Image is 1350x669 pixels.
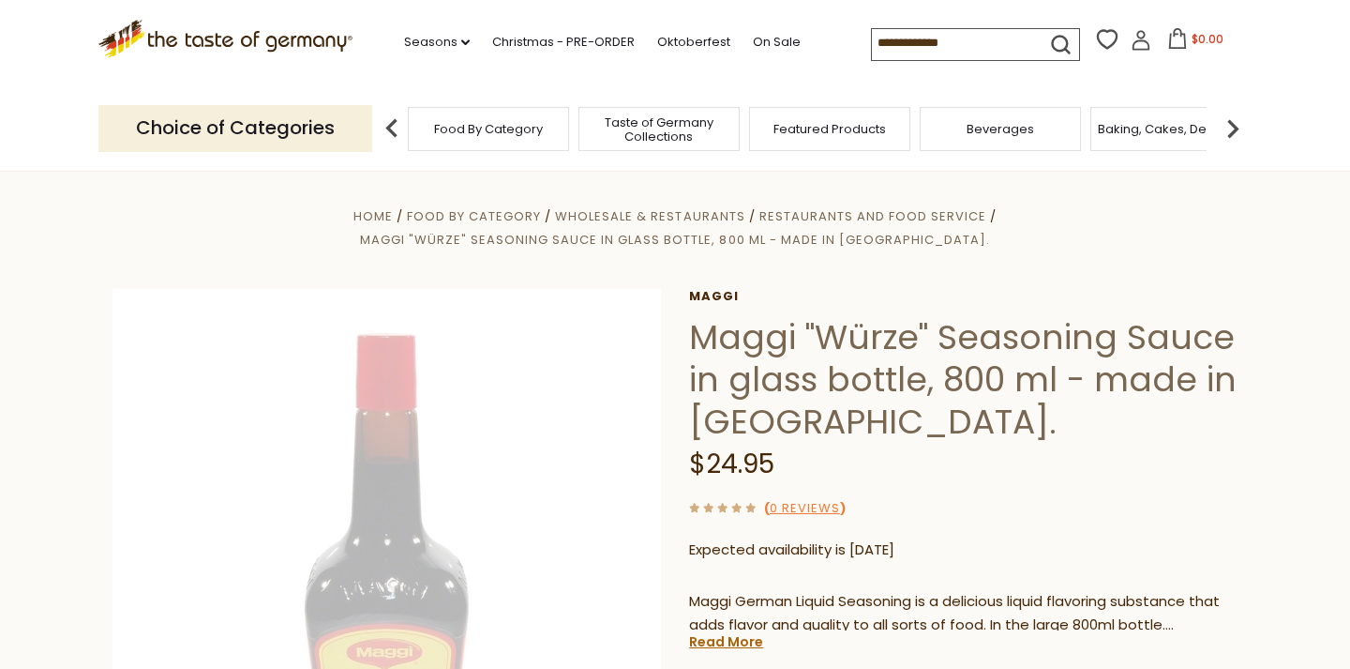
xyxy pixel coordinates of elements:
a: Read More [689,632,763,651]
a: Seasons [404,32,470,53]
a: Maggi "Würze" Seasoning Sauce in glass bottle, 800 ml - made in [GEOGRAPHIC_DATA]. [360,231,989,249]
p: Choice of Categories [98,105,372,151]
span: $24.95 [689,446,774,482]
a: Maggi [689,289,1237,304]
a: On Sale [753,32,801,53]
a: 0 Reviews [770,499,840,519]
img: previous arrow [373,110,411,147]
a: Wholesale & Restaurants [555,207,744,225]
a: Beverages [967,122,1034,136]
a: Food By Category [434,122,543,136]
a: Baking, Cakes, Desserts [1098,122,1243,136]
a: Oktoberfest [657,32,730,53]
a: Taste of Germany Collections [584,115,734,144]
span: ( ) [764,499,846,517]
a: Food By Category [407,207,541,225]
a: Home [353,207,393,225]
p: Expected availability is [DATE] [689,539,1237,562]
p: Maggi German Liquid Seasoning is a delicious liquid flavoring substance that adds flavor and qual... [689,590,1237,637]
button: $0.00 [1155,28,1235,56]
a: Restaurants and Food Service [759,207,986,225]
img: next arrow [1214,110,1252,147]
a: Christmas - PRE-ORDER [492,32,635,53]
h1: Maggi "Würze" Seasoning Sauce in glass bottle, 800 ml - made in [GEOGRAPHIC_DATA]. [689,316,1237,443]
span: $0.00 [1192,31,1223,47]
a: Featured Products [773,122,886,136]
